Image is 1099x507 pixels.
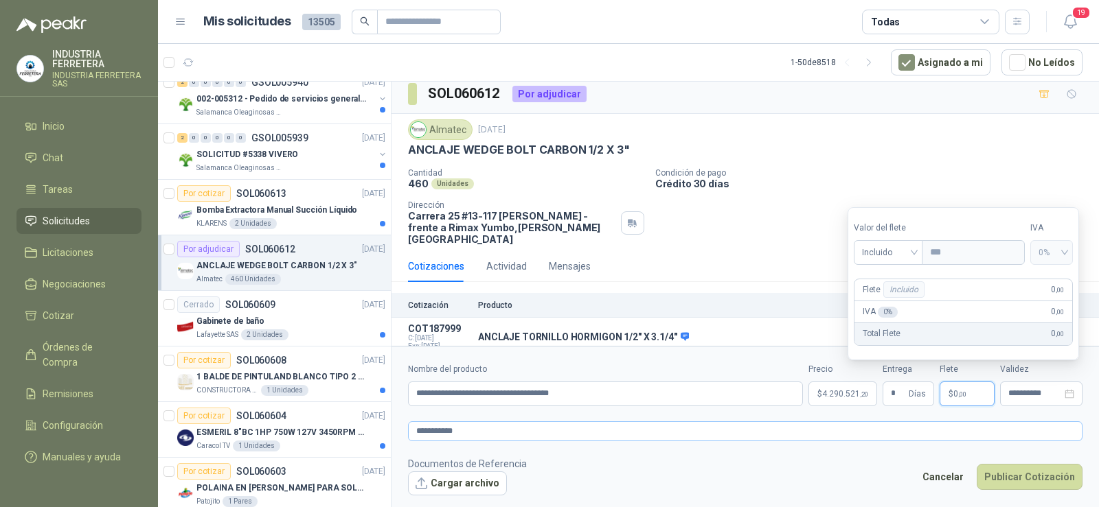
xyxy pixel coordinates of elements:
p: [DATE] [362,187,385,200]
p: SOL060604 [236,411,286,421]
p: Gabinete de baño [196,315,264,328]
div: Por cotizar [177,408,231,424]
p: Total Flete [863,327,900,340]
span: Negociaciones [43,276,106,292]
div: 0 [212,78,223,87]
button: Publicar Cotización [977,464,1083,490]
div: 0 [236,133,246,143]
span: $ [949,390,953,398]
div: 2 [177,133,188,143]
p: Cantidad [408,168,644,178]
div: 0 [201,133,211,143]
p: Cotización [408,300,470,310]
p: [DATE] [362,465,385,478]
p: INDUSTRIA FERRETERA [52,49,141,69]
div: 0 [236,78,246,87]
p: Bomba Extractora Manual Succión Líquido [196,204,357,217]
div: 460 Unidades [225,274,281,285]
div: Por adjudicar [512,86,587,102]
span: 0 [1051,327,1063,340]
span: Órdenes de Compra [43,340,128,370]
div: Actividad [486,259,527,274]
div: 0 [189,78,199,87]
div: 0 [224,78,234,87]
a: Por cotizarSOL060613[DATE] Company LogoBomba Extractora Manual Succión LíquidoKLARENS2 Unidades [158,180,391,235]
p: ESMERIL 8"BC 1HP 750W 127V 3450RPM URREA [196,426,367,439]
span: Remisiones [43,386,93,401]
span: Licitaciones [43,245,93,260]
p: CONSTRUCTORA GRUPO FIP [196,385,258,396]
div: Almatec [408,119,473,140]
a: Chat [16,145,141,171]
p: IVA [863,305,898,318]
span: Crédito 30 días [843,340,912,348]
p: [DATE] [362,410,385,423]
span: C: [DATE] [408,334,470,342]
div: 2 [177,78,188,87]
span: Solicitudes [43,213,90,228]
span: Inicio [43,119,65,134]
div: 0 [224,133,234,143]
p: [DATE] [478,123,506,137]
a: Por cotizarSOL060608[DATE] Company Logo1 BALDE DE PINTULAND BLANCO TIPO 2 DE 2.5 GLSCONSTRUCTORA ... [158,346,391,402]
img: Company Logo [177,485,194,502]
div: 0 [212,133,223,143]
p: Crédito 30 días [655,178,1094,189]
p: Condición de pago [655,168,1094,178]
a: Tareas [16,176,141,202]
span: Manuales y ayuda [43,449,121,464]
p: 460 [408,178,429,189]
button: 19 [1058,10,1083,34]
a: Configuración [16,412,141,438]
p: ANCLAJE TORNILLO HORMIGON 1/2" X 3.1/4" [478,331,689,344]
a: Inicio [16,113,141,139]
span: search [360,16,370,26]
img: Company Logo [177,207,194,224]
p: Producto [478,300,835,310]
p: Salamanca Oleaginosas SAS [196,107,283,118]
label: Valor del flete [854,222,922,235]
label: Precio [808,363,877,376]
span: 0 [953,390,966,398]
p: Precio [843,300,912,310]
a: Manuales y ayuda [16,444,141,470]
p: COT187999 [408,323,470,334]
div: 1 Unidades [233,440,280,451]
p: $4.290.521,20 [808,381,877,406]
span: Tareas [43,182,73,197]
a: Negociaciones [16,271,141,297]
p: GSOL005939 [251,133,308,143]
a: Cotizar [16,303,141,329]
label: Flete [940,363,995,376]
a: Por adjudicarSOL060612[DATE] Company LogoANCLAJE WEDGE BOLT CARBON 1/2 X 3"Almatec460 Unidades [158,235,391,291]
p: Caracol TV [196,440,230,451]
div: Por cotizar [177,463,231,480]
p: Flete [863,281,927,298]
p: $ 0,00 [940,381,995,406]
span: 0 [1051,283,1063,296]
span: 0 [1051,305,1063,318]
img: Company Logo [177,318,194,335]
img: Company Logo [177,429,194,446]
div: 1 Pares [223,496,258,507]
p: SOLICITUD #5338 VIVERO [196,148,298,161]
p: SOL060613 [236,189,286,198]
p: SOL060612 [245,244,295,254]
p: SOL060608 [236,355,286,365]
div: Por cotizar [177,352,231,368]
img: Logo peakr [16,16,87,33]
p: SOL060609 [225,300,275,309]
div: 0 [201,78,211,87]
p: Documentos de Referencia [408,456,527,471]
button: No Leídos [1001,49,1083,75]
div: Por cotizar [177,185,231,202]
p: ANCLAJE WEDGE BOLT CARBON 1/2 X 3" [196,259,357,272]
a: Licitaciones [16,239,141,266]
a: CerradoSOL060609[DATE] Company LogoGabinete de bañoLafayette SAS2 Unidades [158,291,391,346]
p: SOL060603 [236,467,286,476]
div: 0 [189,133,199,143]
span: 13505 [302,14,341,30]
img: Company Logo [177,96,194,113]
span: Configuración [43,418,103,433]
div: Mensajes [549,259,591,274]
